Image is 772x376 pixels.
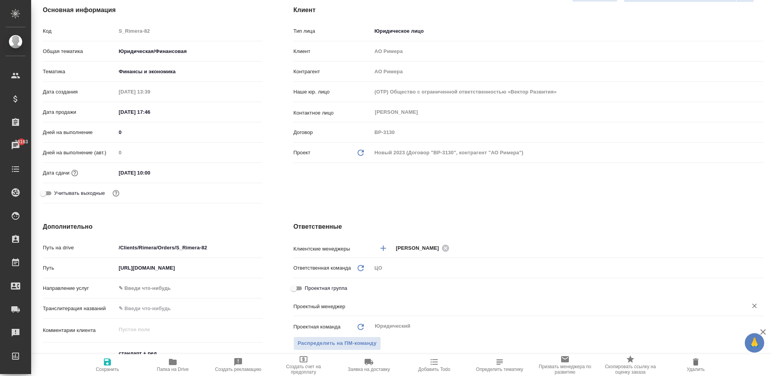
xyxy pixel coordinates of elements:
[418,367,450,372] span: Добавить Todo
[43,305,116,312] p: Транслитерация названий
[293,88,372,96] p: Наше юр. лицо
[275,364,332,375] span: Создать счет на предоплату
[116,65,262,78] div: Финансы и экономика
[293,245,372,253] p: Клиентские менеджеры
[372,66,763,77] input: Пустое поле
[293,222,763,231] h4: Ответственные
[749,300,760,311] button: Очистить
[396,243,452,253] div: [PERSON_NAME]
[43,27,116,35] p: Код
[293,48,372,55] p: Клиент
[116,45,262,58] div: Юридическая/Финансовая
[116,242,262,253] input: ✎ Введи что-нибудь
[116,106,184,118] input: ✎ Введи что-нибудь
[759,305,761,307] button: Open
[43,169,70,177] p: Дата сдачи
[372,146,763,159] div: Новый 2023 (Договор "ВР-3130", контрагент "АО Римера")
[745,333,764,353] button: 🙏
[2,136,29,155] a: 36163
[293,27,372,35] p: Тип лица
[759,247,761,249] button: Open
[336,354,402,376] button: Заявка на доставку
[43,108,116,116] p: Дата продажи
[402,354,467,376] button: Добавить Todo
[602,364,658,375] span: Скопировать ссылку на оценку заказа
[293,109,372,117] p: Контактное лицо
[215,367,261,372] span: Создать рекламацию
[271,354,336,376] button: Создать счет на предоплату
[293,5,763,15] h4: Клиент
[70,168,80,178] button: Если добавить услуги и заполнить их объемом, то дата рассчитается автоматически
[293,149,311,157] p: Проект
[96,367,119,372] span: Сохранить
[293,323,340,331] p: Проектная команда
[537,364,593,375] span: Призвать менеджера по развитию
[10,138,33,146] span: 36163
[157,367,189,372] span: Папка на Drive
[663,354,728,376] button: Удалить
[348,367,390,372] span: Заявка на доставку
[116,303,262,314] input: ✎ Введи что-нибудь
[396,244,444,252] span: [PERSON_NAME]
[43,327,116,334] p: Комментарии клиента
[305,284,347,292] span: Проектная группа
[119,284,253,292] div: ✎ Введи что-нибудь
[205,354,271,376] button: Создать рекламацию
[116,147,262,158] input: Пустое поле
[372,261,763,275] div: ЦО
[532,354,598,376] button: Призвать менеджера по развитию
[43,48,116,55] p: Общая тематика
[293,68,372,76] p: Контрагент
[116,282,262,295] div: ✎ Введи что-нибудь
[43,222,262,231] h4: Дополнительно
[116,167,184,178] input: ✎ Введи что-нибудь
[43,88,116,96] p: Дата создания
[116,86,184,97] input: Пустое поле
[293,303,372,311] p: Проектный менеджер
[467,354,532,376] button: Определить тематику
[111,188,121,198] button: Выбери, если сб и вс нужно считать рабочими днями для выполнения заказа.
[116,25,262,37] input: Пустое поле
[43,5,262,15] h4: Основная информация
[476,367,523,372] span: Определить тематику
[372,46,763,57] input: Пустое поле
[374,239,393,258] button: Добавить менеджера
[293,129,372,136] p: Договор
[293,264,351,272] p: Ответственная команда
[43,129,116,136] p: Дней на выполнение
[687,367,705,372] span: Удалить
[298,339,377,348] span: Распределить на ПМ-команду
[43,149,116,157] p: Дней на выполнение (авт.)
[43,68,116,76] p: Тематика
[372,127,763,138] input: Пустое поле
[372,25,763,38] div: Юридическое лицо
[140,354,205,376] button: Папка на Drive
[598,354,663,376] button: Скопировать ссылку на оценку заказа
[372,86,763,97] input: Пустое поле
[116,262,262,274] input: ✎ Введи что-нибудь
[116,127,262,138] input: ✎ Введи что-нибудь
[748,335,761,351] span: 🙏
[293,337,381,350] button: Распределить на ПМ-команду
[75,354,140,376] button: Сохранить
[43,284,116,292] p: Направление услуг
[54,189,105,197] span: Учитывать выходные
[43,264,116,272] p: Путь
[43,244,116,252] p: Путь на drive
[293,337,381,350] span: В заказе уже есть ответственный ПМ или ПМ группа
